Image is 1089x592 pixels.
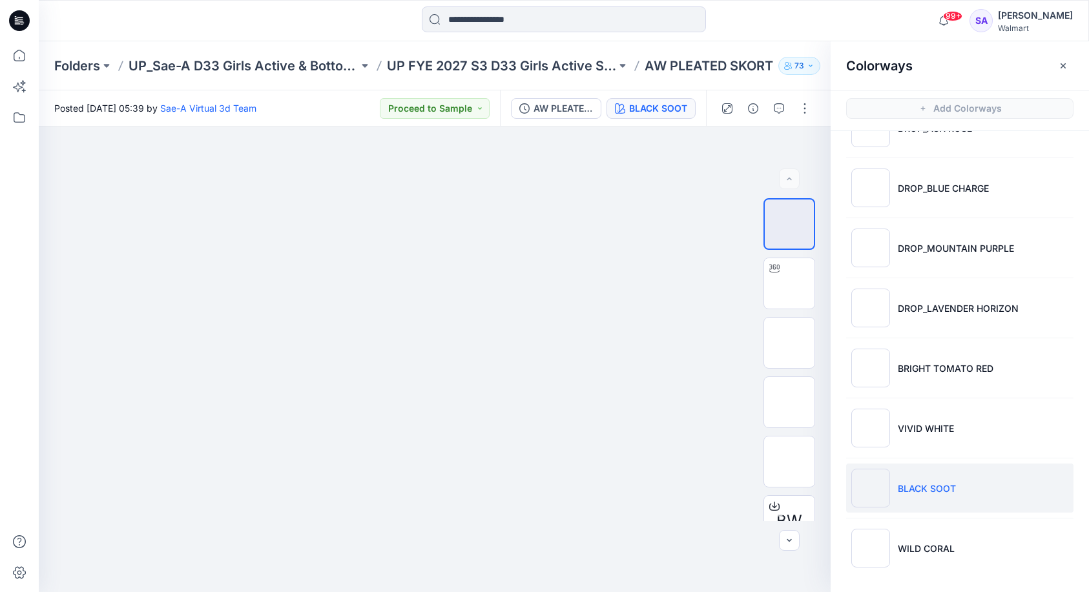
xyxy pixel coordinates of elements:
img: VIVID WHITE [851,409,890,447]
span: Posted [DATE] 05:39 by [54,101,256,115]
button: 73 [778,57,820,75]
p: DROP_LAVENDER HORIZON [898,301,1019,315]
p: WILD CORAL [898,542,955,555]
img: BRIGHT TOMATO RED [851,349,890,387]
a: UP_Sae-A D33 Girls Active & Bottoms [129,57,358,75]
p: BLACK SOOT [898,482,956,495]
div: Walmart [998,23,1073,33]
a: UP FYE 2027 S3 D33 Girls Active Sae-A [387,57,617,75]
a: Folders [54,57,100,75]
p: DROP_BLUE CHARGE [898,181,989,195]
p: AW PLEATED SKORT [645,57,773,75]
p: VIVID WHITE [898,422,954,435]
div: AW PLEATED SKORT_FULL COLORWAYS [534,101,593,116]
div: BLACK SOOT [629,101,687,116]
div: SA [970,9,993,32]
p: BRIGHT TOMATO RED [898,362,993,375]
span: 99+ [943,11,962,21]
p: DROP_MOUNTAIN PURPLE [898,241,1014,255]
a: Sae-A Virtual 3d Team [160,103,256,114]
img: DROP_MOUNTAIN PURPLE [851,229,890,267]
div: [PERSON_NAME] [998,8,1073,23]
button: Details [743,98,763,119]
img: DROP_LAVENDER HORIZON [851,289,890,327]
img: BLACK SOOT [851,469,890,507]
button: BLACK SOOT [607,98,696,119]
button: AW PLEATED SKORT_FULL COLORWAYS [511,98,601,119]
img: DROP_BLUE CHARGE [851,168,890,207]
h2: Colorways [846,58,913,74]
span: BW [776,509,802,533]
p: 73 [794,59,804,73]
img: WILD CORAL [851,529,890,567]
